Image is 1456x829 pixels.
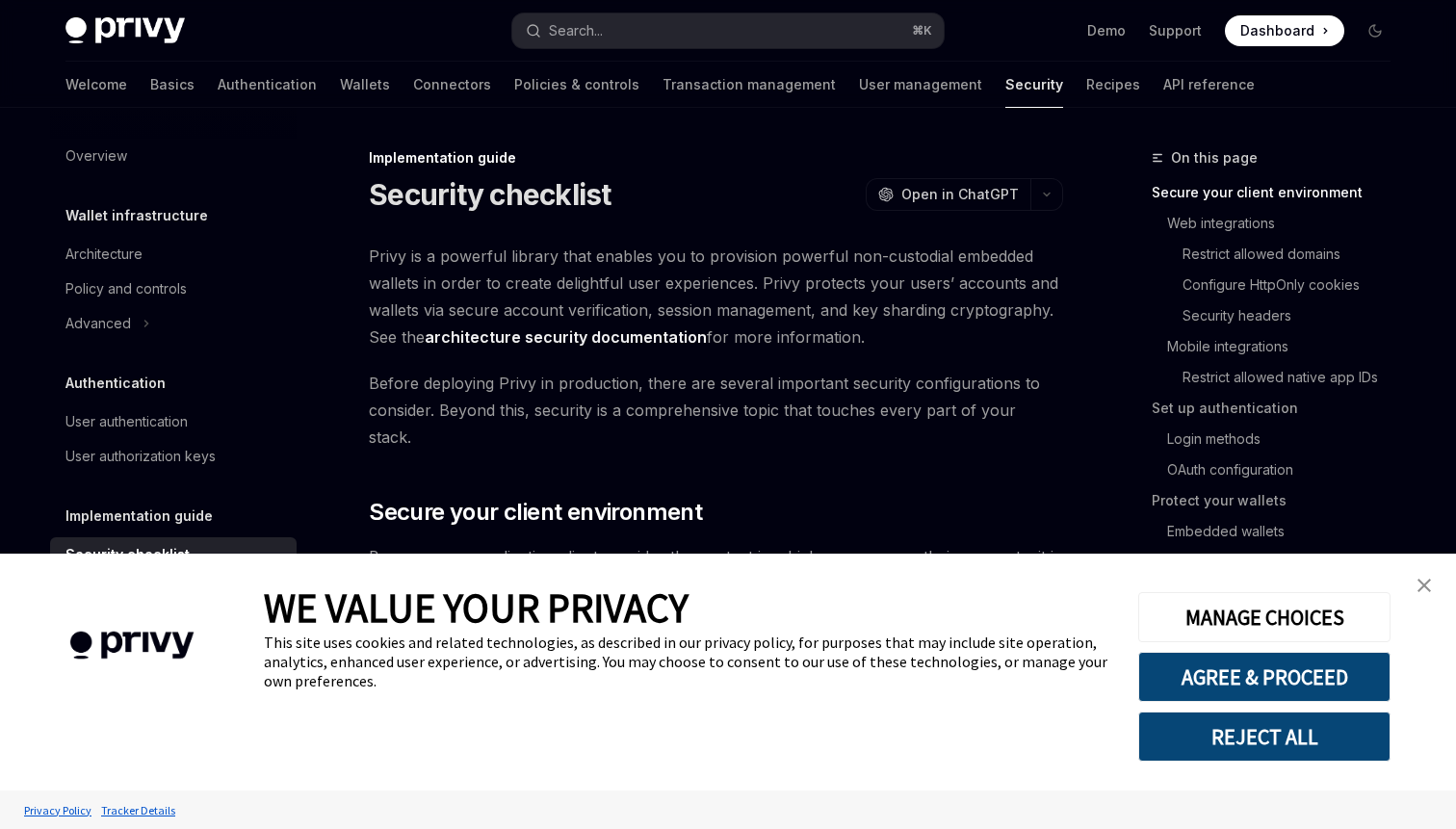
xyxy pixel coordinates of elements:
a: Tracker Details [96,793,180,827]
a: Support [1149,21,1202,40]
div: This site uses cookies and related technologies, as described in our privacy policy, for purposes... [264,633,1109,690]
a: Architecture [50,237,297,272]
span: Open in ChatGPT [901,185,1019,204]
button: AGREE & PROCEED [1138,652,1391,702]
button: Open in ChatGPT [866,178,1030,211]
div: Search... [549,19,603,42]
img: company logo [29,604,235,687]
img: close banner [1417,579,1431,592]
a: Restrict allowed native app IDs [1183,362,1406,393]
h1: Security checklist [369,177,611,212]
a: Welcome [65,62,127,108]
a: Dashboard [1225,15,1344,46]
a: Privacy Policy [19,793,96,827]
span: WE VALUE YOUR PRIVACY [264,583,689,633]
h5: Implementation guide [65,505,213,528]
span: ⌘ K [912,23,932,39]
div: Policy and controls [65,277,187,300]
a: Authentication [218,62,317,108]
a: Basics [150,62,195,108]
h5: Wallet infrastructure [65,204,208,227]
div: Security checklist [65,543,190,566]
a: Policies & controls [514,62,639,108]
span: On this page [1171,146,1258,169]
a: Protect your wallets [1152,485,1406,516]
a: User authorization keys [50,439,297,474]
button: MANAGE CHOICES [1138,592,1391,642]
div: User authentication [65,410,188,433]
a: architecture security documentation [425,327,707,348]
div: Overview [65,144,127,168]
a: Restrict allowed domains [1183,239,1406,270]
a: Embedded wallets [1167,516,1406,547]
div: Architecture [65,243,143,266]
a: Configure HttpOnly cookies [1183,270,1406,300]
a: User management [859,62,982,108]
a: Security headers [1183,300,1406,331]
a: Set up authentication [1152,393,1406,424]
a: Secure your client environment [1152,177,1406,208]
a: OAuth configuration [1167,454,1406,485]
div: Implementation guide [369,148,1063,168]
span: Because your application client provides the context in which users access their accounts, it is ... [369,543,1063,651]
span: Dashboard [1240,21,1314,40]
a: Security [1005,62,1063,108]
a: Policy and controls [50,272,297,306]
span: Secure your client environment [369,497,702,528]
div: User authorization keys [65,445,216,468]
a: Overview [50,139,297,173]
button: REJECT ALL [1138,712,1391,762]
button: Toggle dark mode [1360,15,1391,46]
span: Before deploying Privy in production, there are several important security configurations to cons... [369,370,1063,451]
h5: Authentication [65,372,166,395]
a: Login methods [1167,424,1406,454]
a: API reference [1163,62,1255,108]
a: Security checklist [50,537,297,572]
a: Recipes [1086,62,1140,108]
a: Connectors [413,62,491,108]
a: Transaction management [663,62,836,108]
a: Demo [1087,21,1126,40]
div: Advanced [65,312,131,335]
span: Privy is a powerful library that enables you to provision powerful non-custodial embedded wallets... [369,243,1063,350]
a: Mobile integrations [1167,331,1406,362]
a: Wallets [340,62,390,108]
a: High-value assets [1183,547,1406,578]
a: User authentication [50,404,297,439]
img: dark logo [65,17,185,44]
a: Web integrations [1167,208,1406,239]
button: Search...⌘K [512,13,944,48]
a: close banner [1405,566,1443,605]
